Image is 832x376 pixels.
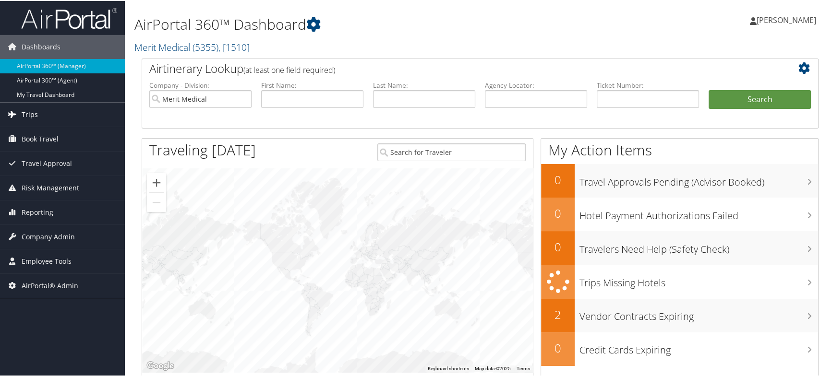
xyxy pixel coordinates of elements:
a: 0Travel Approvals Pending (Advisor Booked) [541,163,818,197]
button: Keyboard shortcuts [428,364,469,371]
h1: Traveling [DATE] [149,139,256,159]
span: AirPortal® Admin [22,273,78,297]
label: First Name: [261,80,363,89]
span: Travel Approval [22,151,72,175]
span: , [ 1510 ] [218,40,250,53]
h2: 0 [541,171,575,187]
a: [PERSON_NAME] [750,5,826,34]
a: 0Credit Cards Expiring [541,331,818,365]
span: ( 5355 ) [193,40,218,53]
span: Risk Management [22,175,79,199]
span: (at least one field required) [243,64,335,74]
h3: Vendor Contracts Expiring [579,304,818,322]
span: Employee Tools [22,248,72,272]
h3: Trips Missing Hotels [579,270,818,289]
a: Trips Missing Hotels [541,264,818,298]
span: Dashboards [22,34,60,58]
input: Search for Traveler [377,142,526,160]
h3: Hotel Payment Authorizations Failed [579,203,818,222]
label: Agency Locator: [485,80,587,89]
span: Reporting [22,200,53,223]
h1: My Action Items [541,139,818,159]
h1: AirPortal 360™ Dashboard [134,13,595,34]
span: Book Travel [22,126,59,150]
a: Merit Medical [134,40,250,53]
h3: Credit Cards Expiring [579,338,818,356]
span: [PERSON_NAME] [757,14,816,24]
label: Last Name: [373,80,475,89]
button: Zoom in [147,172,166,191]
a: Terms (opens in new tab) [517,365,530,370]
span: Trips [22,102,38,126]
label: Company - Division: [149,80,252,89]
span: Company Admin [22,224,75,248]
button: Zoom out [147,192,166,211]
img: airportal-logo.png [21,6,117,29]
h2: 2 [541,305,575,322]
h3: Travelers Need Help (Safety Check) [579,237,818,255]
a: 0Travelers Need Help (Safety Check) [541,230,818,264]
img: Google [145,359,176,371]
span: Map data ©2025 [475,365,511,370]
h3: Travel Approvals Pending (Advisor Booked) [579,170,818,188]
h2: Airtinerary Lookup [149,59,755,76]
h2: 0 [541,238,575,254]
h2: 0 [541,204,575,221]
a: Open this area in Google Maps (opens a new window) [145,359,176,371]
a: 0Hotel Payment Authorizations Failed [541,197,818,230]
label: Ticket Number: [597,80,699,89]
h2: 0 [541,339,575,355]
button: Search [709,89,811,108]
a: 2Vendor Contracts Expiring [541,298,818,331]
